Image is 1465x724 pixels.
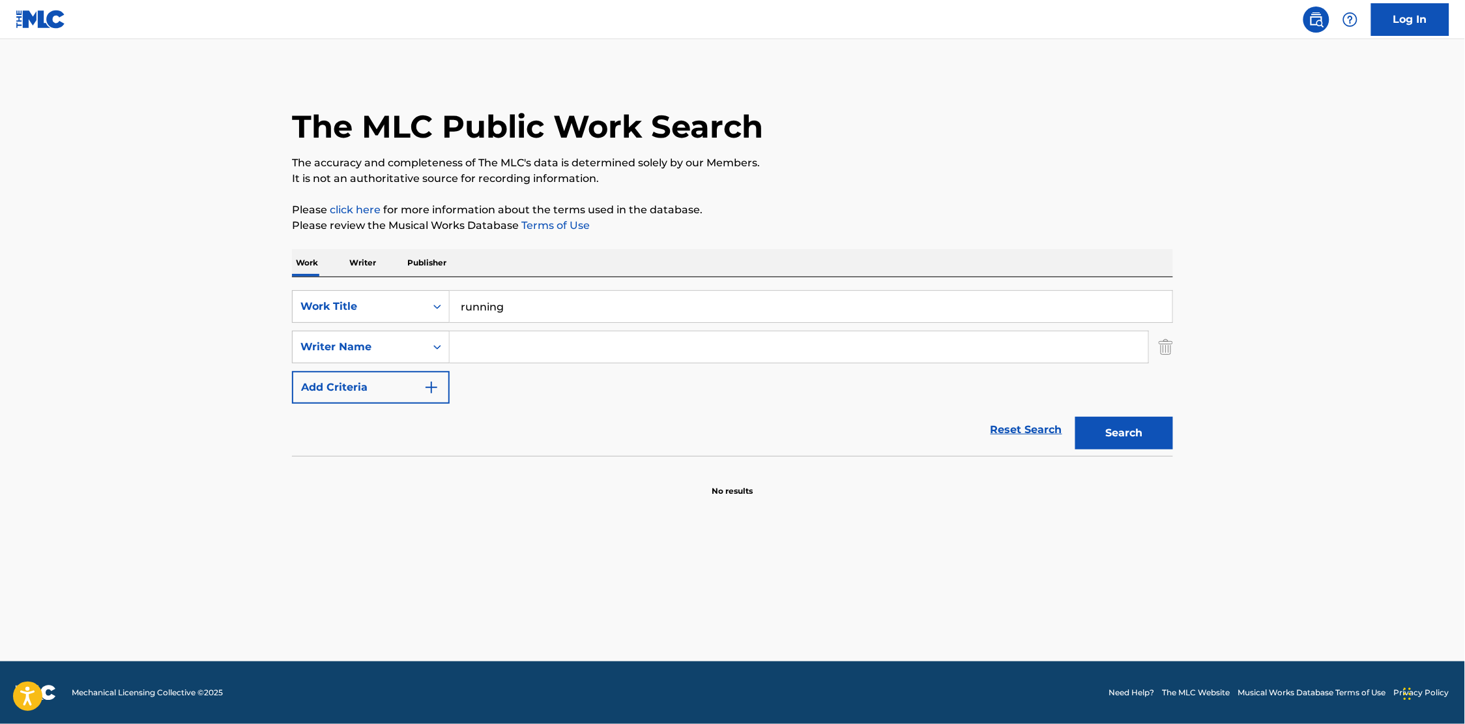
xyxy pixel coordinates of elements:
[292,218,1173,234] p: Please review the Musical Works Database
[1404,674,1412,714] div: Drag
[330,204,381,216] a: click here
[424,380,439,395] img: 9d2ae6d4665cec9f34b9.svg
[1309,12,1324,27] img: search
[712,470,753,497] p: No results
[300,339,418,355] div: Writer Name
[292,249,322,277] p: Work
[1394,687,1449,699] a: Privacy Policy
[1163,687,1230,699] a: The MLC Website
[1400,661,1465,724] iframe: Chat Widget
[292,107,763,146] h1: The MLC Public Work Search
[1238,687,1386,699] a: Musical Works Database Terms of Use
[1109,687,1155,699] a: Need Help?
[16,10,66,29] img: MLC Logo
[1075,417,1173,449] button: Search
[300,299,418,314] div: Work Title
[292,155,1173,171] p: The accuracy and completeness of The MLC's data is determined solely by our Members.
[292,171,1173,187] p: It is not an authoritative source for recording information.
[1159,331,1173,363] img: Delete Criterion
[292,290,1173,456] form: Search Form
[1303,7,1329,33] a: Public Search
[16,685,56,701] img: logo
[1371,3,1449,36] a: Log In
[403,249,450,277] p: Publisher
[1342,12,1358,27] img: help
[984,415,1069,444] a: Reset Search
[292,202,1173,218] p: Please for more information about the terms used in the database.
[292,371,450,404] button: Add Criteria
[519,219,590,232] a: Terms of Use
[1337,7,1363,33] div: Help
[345,249,380,277] p: Writer
[72,687,223,699] span: Mechanical Licensing Collective © 2025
